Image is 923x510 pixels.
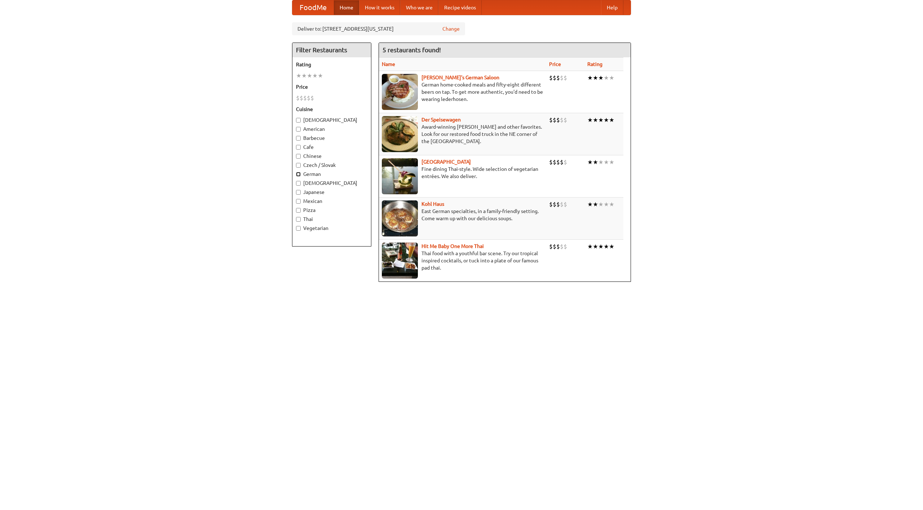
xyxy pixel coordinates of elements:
li: ★ [593,243,598,250]
li: ★ [587,74,593,82]
img: babythai.jpg [382,243,418,279]
li: $ [560,200,564,208]
li: $ [564,200,567,208]
li: ★ [598,116,604,124]
label: Barbecue [296,134,367,142]
li: ★ [307,72,312,80]
input: Chinese [296,154,301,159]
img: speisewagen.jpg [382,116,418,152]
li: $ [564,243,567,250]
li: ★ [598,243,604,250]
a: [GEOGRAPHIC_DATA] [421,159,471,165]
p: East German specialties, in a family-friendly setting. Come warm up with our delicious soups. [382,208,543,222]
li: $ [560,74,564,82]
input: American [296,127,301,132]
a: Who we are [400,0,438,15]
input: Barbecue [296,136,301,141]
li: ★ [318,72,323,80]
li: $ [560,116,564,124]
input: German [296,172,301,177]
li: $ [556,243,560,250]
a: How it works [359,0,400,15]
li: ★ [587,243,593,250]
p: Fine dining Thai-style. Wide selection of vegetarian entrées. We also deliver. [382,165,543,180]
li: ★ [598,74,604,82]
a: Help [601,0,623,15]
li: ★ [604,243,609,250]
p: Award-winning [PERSON_NAME] and other favorites. Look for our restored food truck in the NE corne... [382,123,543,145]
li: $ [296,94,300,102]
b: Der Speisewagen [421,117,461,123]
label: Japanese [296,189,367,196]
li: ★ [296,72,301,80]
li: $ [560,243,564,250]
li: $ [553,158,556,166]
a: Recipe videos [438,0,482,15]
li: $ [564,74,567,82]
input: [DEMOGRAPHIC_DATA] [296,118,301,123]
label: Chinese [296,152,367,160]
a: FoodMe [292,0,334,15]
a: [PERSON_NAME]'s German Saloon [421,75,499,80]
a: Rating [587,61,602,67]
img: satay.jpg [382,158,418,194]
b: Kohl Haus [421,201,444,207]
h5: Cuisine [296,106,367,113]
li: ★ [301,72,307,80]
p: Thai food with a youthful bar scene. Try our tropical inspired cocktails, or tuck into a plate of... [382,250,543,271]
input: Japanese [296,190,301,195]
li: ★ [604,200,609,208]
li: $ [564,116,567,124]
li: ★ [598,200,604,208]
li: $ [556,158,560,166]
label: American [296,125,367,133]
li: $ [549,158,553,166]
li: $ [303,94,307,102]
label: Cafe [296,143,367,151]
li: ★ [587,158,593,166]
input: Vegetarian [296,226,301,231]
li: $ [553,200,556,208]
li: $ [307,94,310,102]
label: German [296,170,367,178]
li: ★ [312,72,318,80]
li: ★ [604,116,609,124]
label: Mexican [296,198,367,205]
li: ★ [609,243,614,250]
li: ★ [593,116,598,124]
label: Czech / Slovak [296,161,367,169]
li: $ [300,94,303,102]
h4: Filter Restaurants [292,43,371,57]
li: ★ [609,74,614,82]
a: Home [334,0,359,15]
li: ★ [587,116,593,124]
li: $ [310,94,314,102]
p: German home-cooked meals and fifty-eight different beers on tap. To get more authentic, you'd nee... [382,81,543,103]
li: $ [560,158,564,166]
label: Vegetarian [296,225,367,232]
li: ★ [587,200,593,208]
input: Cafe [296,145,301,150]
li: ★ [604,158,609,166]
a: Hit Me Baby One More Thai [421,243,484,249]
ng-pluralize: 5 restaurants found! [383,46,441,53]
input: Pizza [296,208,301,213]
li: $ [549,116,553,124]
li: $ [564,158,567,166]
a: Change [442,25,460,32]
img: esthers.jpg [382,74,418,110]
a: Name [382,61,395,67]
div: Deliver to: [STREET_ADDRESS][US_STATE] [292,22,465,35]
li: $ [549,243,553,250]
li: ★ [609,200,614,208]
li: $ [549,200,553,208]
h5: Rating [296,61,367,68]
li: $ [553,116,556,124]
label: Pizza [296,207,367,214]
li: $ [556,116,560,124]
li: $ [556,74,560,82]
li: ★ [604,74,609,82]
